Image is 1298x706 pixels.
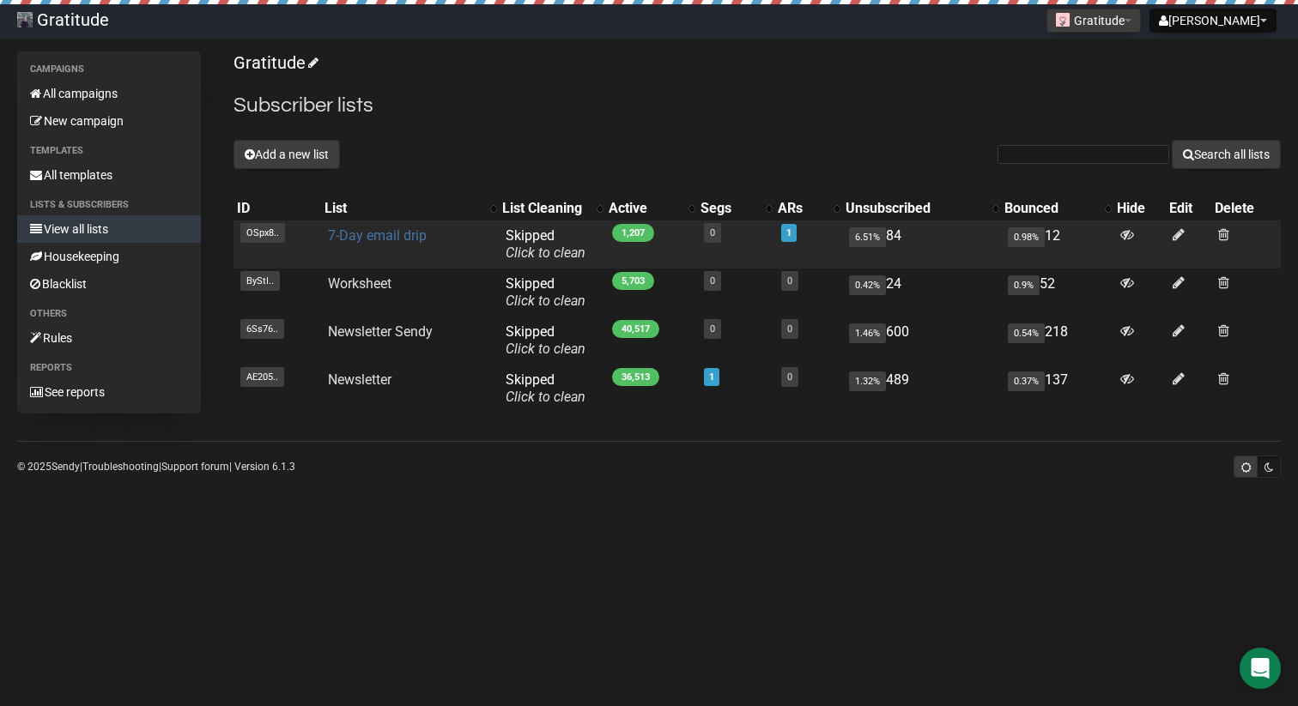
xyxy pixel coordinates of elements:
a: Click to clean [506,293,585,309]
span: 0.54% [1008,323,1045,343]
th: Bounced: No sort applied, activate to apply an ascending sort [1001,196,1113,220]
a: Click to clean [506,389,585,405]
div: ID [237,200,318,217]
a: 0 [710,323,715,335]
li: Others [17,304,201,324]
td: 489 [842,365,1001,413]
span: 1,207 [612,224,654,242]
button: Gratitude [1046,9,1141,33]
th: Delete: No sort applied, sorting is disabled [1211,196,1281,220]
a: Newsletter [328,371,391,388]
a: 1 [709,371,714,383]
div: Unsubscribed [846,200,984,217]
td: 52 [1001,269,1113,317]
th: ID: No sort applied, sorting is disabled [234,196,321,220]
img: 52eac30d6dfa18628157f09572a2d385 [17,12,33,27]
td: 24 [842,269,1001,317]
li: Reports [17,358,201,378]
div: List Cleaning [502,200,588,217]
th: Edit: No sort applied, sorting is disabled [1166,196,1211,220]
div: Edit [1169,200,1208,217]
a: Housekeeping [17,243,201,270]
a: 0 [710,275,715,287]
a: 0 [787,275,792,287]
span: 0.37% [1008,371,1045,391]
a: Worksheet [328,275,391,292]
a: 1 [786,227,792,238]
span: 0.98% [1008,227,1045,247]
span: 6Ss76.. [240,319,284,339]
li: Lists & subscribers [17,195,201,215]
span: 36,513 [612,368,659,386]
a: New campaign [17,107,201,135]
div: Delete [1215,200,1277,217]
a: Troubleshooting [82,461,159,473]
td: 600 [842,317,1001,365]
a: Rules [17,324,201,352]
h2: Subscriber lists [234,90,1281,121]
a: 7-Day email drip [328,227,427,244]
div: Bounced [1004,200,1096,217]
a: All templates [17,161,201,189]
span: AE205.. [240,367,284,387]
div: Segs [701,200,757,217]
li: Templates [17,141,201,161]
a: Support forum [161,461,229,473]
div: List [324,200,482,217]
a: Blacklist [17,270,201,298]
td: 84 [842,220,1001,269]
button: Search all lists [1172,140,1281,169]
span: Skipped [506,323,585,357]
a: See reports [17,378,201,406]
button: Add a new list [234,140,340,169]
th: Unsubscribed: No sort applied, activate to apply an ascending sort [842,196,1001,220]
th: ARs: No sort applied, activate to apply an ascending sort [774,196,843,220]
th: Active: No sort applied, activate to apply an ascending sort [605,196,697,220]
div: ARs [778,200,826,217]
th: List: No sort applied, activate to apply an ascending sort [321,196,499,220]
div: Hide [1117,200,1163,217]
a: 0 [710,227,715,238]
span: 0.42% [849,275,886,295]
td: 218 [1001,317,1113,365]
a: 0 [787,371,792,383]
p: © 2025 | | | Version 6.1.3 [17,457,295,476]
div: Active [609,200,680,217]
img: 1.png [1056,13,1070,27]
span: 5,703 [612,272,654,290]
th: Segs: No sort applied, activate to apply an ascending sort [697,196,774,220]
span: 6.51% [849,227,886,247]
span: Skipped [506,227,585,261]
span: OSpx8.. [240,223,285,243]
button: [PERSON_NAME] [1149,9,1277,33]
a: Click to clean [506,341,585,357]
th: Hide: No sort applied, sorting is disabled [1113,196,1167,220]
a: Click to clean [506,244,585,261]
span: 40,517 [612,320,659,338]
span: Skipped [506,371,585,405]
a: Sendy [52,461,80,473]
span: 0.9% [1008,275,1040,295]
td: 137 [1001,365,1113,413]
a: Newsletter Sendy [328,323,433,340]
li: Campaigns [17,59,201,80]
span: Skipped [506,275,585,309]
a: View all lists [17,215,201,243]
th: List Cleaning: No sort applied, activate to apply an ascending sort [499,196,605,220]
a: 0 [787,323,792,335]
td: 12 [1001,220,1113,269]
span: 1.32% [849,371,886,391]
a: Gratitude [234,52,316,73]
a: All campaigns [17,80,201,107]
span: 1.46% [849,323,886,343]
div: Open Intercom Messenger [1240,648,1281,689]
span: ByStI.. [240,271,280,291]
